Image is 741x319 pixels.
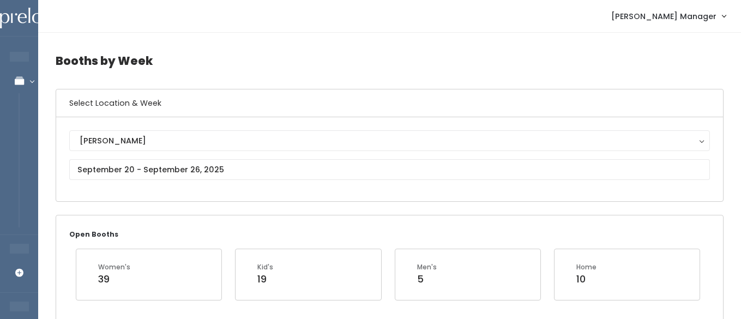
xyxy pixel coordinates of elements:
[576,272,597,286] div: 10
[80,135,700,147] div: [PERSON_NAME]
[576,262,597,272] div: Home
[69,230,118,239] small: Open Booths
[600,4,737,28] a: [PERSON_NAME] Manager
[417,272,437,286] div: 5
[69,130,710,151] button: [PERSON_NAME]
[56,46,724,76] h4: Booths by Week
[98,272,130,286] div: 39
[56,89,723,117] h6: Select Location & Week
[98,262,130,272] div: Women's
[257,262,273,272] div: Kid's
[69,159,710,180] input: September 20 - September 26, 2025
[611,10,716,22] span: [PERSON_NAME] Manager
[257,272,273,286] div: 19
[417,262,437,272] div: Men's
